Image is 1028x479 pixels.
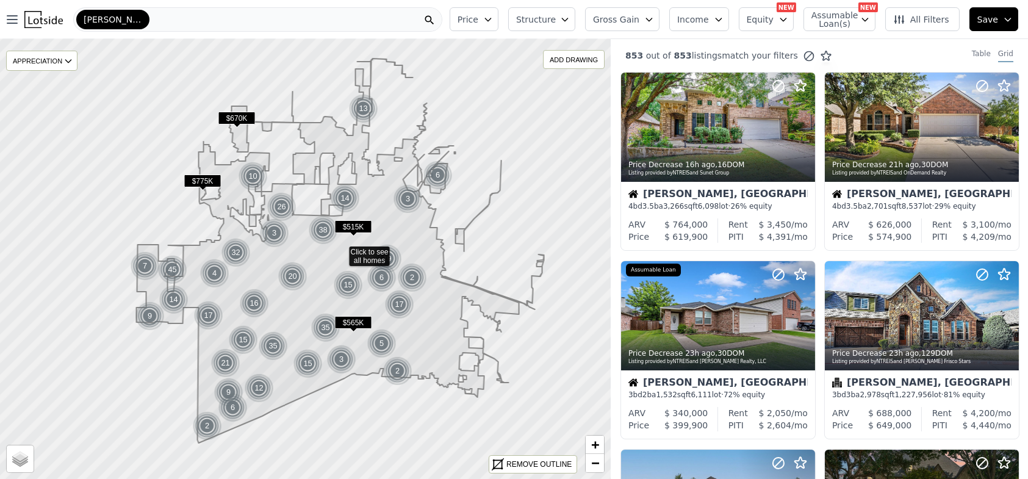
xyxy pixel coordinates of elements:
span: 853 [671,51,692,60]
img: Condominium [832,378,842,387]
div: Listing provided by NTREIS and OnDemand Realty [832,170,1013,177]
button: Price [450,7,498,31]
div: 35 [259,331,288,361]
span: $ 4,391 [759,232,791,242]
div: Price [832,419,853,431]
img: g1.png [193,411,223,441]
div: 4 bd 3.5 ba sqft lot · 29% equity [832,201,1012,211]
img: g1.png [211,348,241,378]
div: [PERSON_NAME], [GEOGRAPHIC_DATA] [628,189,808,201]
div: Price [628,231,649,243]
time: 2025-08-16 15:11 [685,349,715,358]
img: g1.png [394,184,423,214]
div: 6 [218,393,248,422]
div: PITI [932,231,947,243]
a: Zoom out [586,454,604,472]
div: 3 bd 3 ba sqft lot · 81% equity [832,390,1012,400]
div: 2 [383,356,412,386]
div: Price Decrease , 30 DOM [628,348,809,358]
div: Price Decrease , 16 DOM [628,160,809,170]
span: $ 649,000 [868,420,911,430]
span: 6,098 [698,202,719,211]
div: $565K [335,316,372,334]
span: 853 [625,51,643,60]
div: 32 [221,238,251,267]
span: $ 688,000 [868,408,911,418]
div: Listing provided by NTREIS and [PERSON_NAME] Realty, LLC [628,358,809,366]
div: Listing provided by NTREIS and [PERSON_NAME] Frisco Stars [832,358,1013,366]
span: 3,266 [663,202,684,211]
img: g1.png [194,301,224,330]
img: g1.png [278,262,308,291]
div: $670K [218,112,256,129]
img: g1.png [398,263,428,292]
div: /mo [744,419,808,431]
div: Price Decrease , 30 DOM [832,160,1013,170]
span: 8,537 [902,202,922,211]
div: REMOVE OUTLINE [506,459,572,470]
div: NEW [777,2,796,12]
div: Price [628,419,649,431]
div: NEW [858,2,878,12]
div: 4 bd 3.5 ba sqft lot · 26% equity [628,201,808,211]
div: 10 [239,162,268,191]
a: Price Decrease 23h ago,129DOMListing provided byNTREISand [PERSON_NAME] Frisco StarsCondominium[P... [824,261,1018,439]
div: 38 [309,215,338,245]
img: g1.png [259,331,289,361]
div: /mo [744,231,808,243]
img: g1.png [200,259,230,288]
div: ARV [832,218,849,231]
div: 2 [193,411,222,441]
img: g1.png [131,251,160,281]
button: Equity [739,7,794,31]
div: 20 [278,262,307,291]
img: g1.png [240,289,270,318]
img: House [628,189,638,199]
div: ARV [628,407,645,419]
img: g1.png [423,160,453,190]
span: $ 340,000 [664,408,708,418]
div: [PERSON_NAME], [GEOGRAPHIC_DATA] [628,378,808,390]
div: PITI [728,419,744,431]
img: g1.png [367,263,397,292]
div: /mo [748,218,808,231]
div: 45 [158,255,187,284]
span: $ 4,209 [963,232,995,242]
div: /mo [748,407,808,419]
img: g1.png [367,329,397,358]
a: Price Decrease 21h ago,30DOMListing provided byNTREISand OnDemand RealtyHouse[PERSON_NAME], [GEOG... [824,72,1018,251]
img: g1.png [245,373,275,403]
a: Zoom in [586,436,604,454]
span: $ 764,000 [664,220,708,229]
span: $ 574,900 [868,232,911,242]
img: g1.png [349,94,379,123]
div: 35 [311,313,340,342]
div: Rent [932,407,952,419]
a: Layers [7,445,34,472]
div: [PERSON_NAME], [GEOGRAPHIC_DATA] [832,189,1012,201]
div: [PERSON_NAME], [GEOGRAPHIC_DATA] [832,378,1012,390]
span: + [591,437,599,452]
div: Table [972,49,991,62]
span: $ 4,200 [963,408,995,418]
span: Assumable Loan(s) [811,11,850,28]
div: 15 [229,325,258,355]
span: $ 626,000 [868,220,911,229]
div: /mo [947,419,1012,431]
div: ARV [832,407,849,419]
div: ARV [628,218,645,231]
img: g1.png [293,349,323,378]
div: /mo [947,231,1012,243]
div: 4 [200,259,229,288]
span: $ 4,440 [963,420,995,430]
div: Rent [932,218,952,231]
img: g1.png [309,215,339,245]
div: 9 [135,301,165,331]
img: House [628,378,638,387]
div: Price [832,231,853,243]
img: g1.png [135,301,165,331]
span: $670K [218,112,256,124]
div: Rent [728,407,748,419]
button: Gross Gain [585,7,660,31]
div: Assumable Loan [626,264,681,277]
